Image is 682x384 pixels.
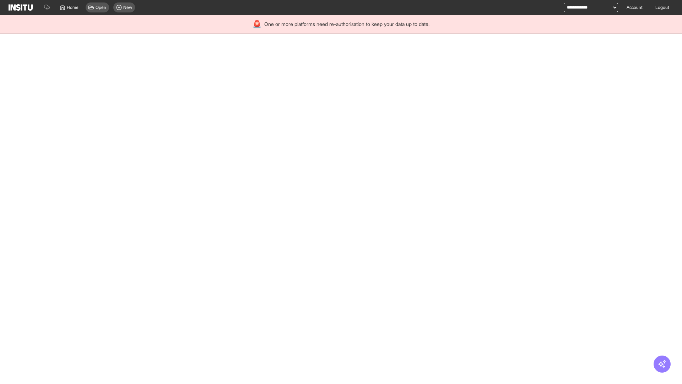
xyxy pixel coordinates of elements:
[253,19,261,29] div: 🚨
[67,5,79,10] span: Home
[9,4,33,11] img: Logo
[96,5,106,10] span: Open
[264,21,429,28] span: One or more platforms need re-authorisation to keep your data up to date.
[123,5,132,10] span: New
